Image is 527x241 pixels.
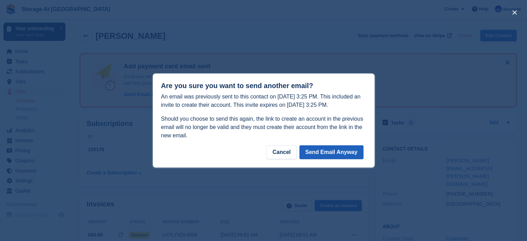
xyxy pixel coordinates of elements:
p: Should you choose to send this again, the link to create an account in the previous email will no... [161,115,366,140]
p: An email was previously sent to this contact on [DATE] 3:25 PM. This included an invite to create... [161,93,366,109]
button: close [509,7,520,18]
div: Cancel [266,145,296,159]
button: Send Email Anyway [299,145,363,159]
h1: Are you sure you want to send another email? [161,82,366,90]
